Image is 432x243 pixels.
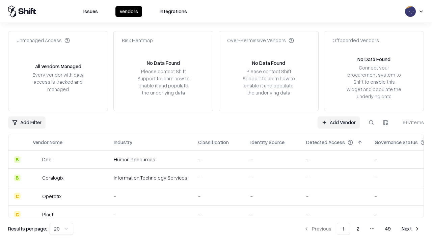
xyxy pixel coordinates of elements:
[398,223,424,235] button: Next
[33,139,62,146] div: Vendor Name
[227,37,294,44] div: Over-Permissive Vendors
[300,223,424,235] nav: pagination
[306,139,345,146] div: Detected Access
[306,156,364,163] div: -
[147,59,180,66] div: No Data Found
[198,139,229,146] div: Classification
[35,63,81,70] div: All Vendors Managed
[250,193,295,200] div: -
[114,156,187,163] div: Human Resources
[115,6,142,17] button: Vendors
[332,37,379,44] div: Offboarded Vendors
[250,174,295,181] div: -
[198,211,240,218] div: -
[306,211,364,218] div: -
[14,174,21,181] div: B
[122,37,153,44] div: Risk Heatmap
[380,223,396,235] button: 49
[114,139,132,146] div: Industry
[30,71,86,92] div: Every vendor with data access is tracked and managed
[114,193,187,200] div: -
[351,223,365,235] button: 2
[42,193,61,200] div: Operatix
[8,225,47,232] p: Results per page:
[241,68,297,97] div: Please contact Shift Support to learn how to enable it and populate the underlying data
[252,59,285,66] div: No Data Found
[42,156,53,163] div: Deel
[375,139,418,146] div: Governance Status
[198,174,240,181] div: -
[114,174,187,181] div: Information Technology Services
[14,193,21,199] div: C
[318,116,360,129] a: Add Vendor
[250,156,295,163] div: -
[114,211,187,218] div: -
[14,211,21,218] div: C
[8,116,46,129] button: Add Filter
[33,156,39,163] img: Deel
[14,156,21,163] div: B
[397,119,424,126] div: 967 items
[42,174,63,181] div: Coralogix
[250,211,295,218] div: -
[198,156,240,163] div: -
[17,37,70,44] div: Unmanaged Access
[357,56,390,63] div: No Data Found
[79,6,102,17] button: Issues
[306,193,364,200] div: -
[33,174,39,181] img: Coralogix
[156,6,191,17] button: Integrations
[250,139,285,146] div: Identity Source
[33,211,39,218] img: Plauti
[198,193,240,200] div: -
[346,64,402,100] div: Connect your procurement system to Shift to enable this widget and populate the underlying data
[42,211,54,218] div: Plauti
[306,174,364,181] div: -
[33,193,39,199] img: Operatix
[337,223,350,235] button: 1
[135,68,191,97] div: Please contact Shift Support to learn how to enable it and populate the underlying data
